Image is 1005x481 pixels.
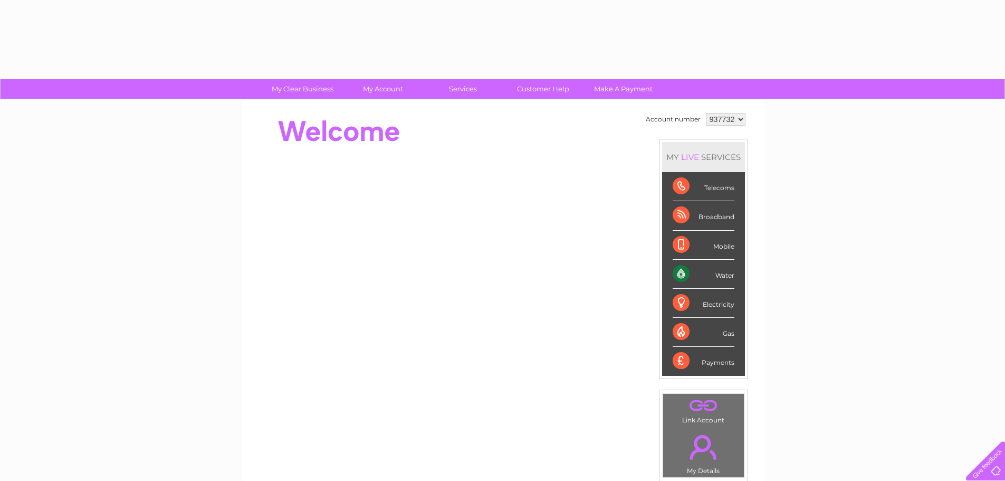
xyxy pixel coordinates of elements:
[339,79,426,99] a: My Account
[679,152,701,162] div: LIVE
[673,260,734,289] div: Water
[500,79,587,99] a: Customer Help
[663,426,744,478] td: My Details
[666,429,741,466] a: .
[259,79,346,99] a: My Clear Business
[673,289,734,318] div: Electricity
[643,110,703,128] td: Account number
[673,172,734,201] div: Telecoms
[666,397,741,415] a: .
[663,393,744,427] td: Link Account
[580,79,667,99] a: Make A Payment
[673,231,734,260] div: Mobile
[673,201,734,230] div: Broadband
[673,318,734,347] div: Gas
[673,347,734,375] div: Payments
[662,142,745,172] div: MY SERVICES
[419,79,506,99] a: Services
